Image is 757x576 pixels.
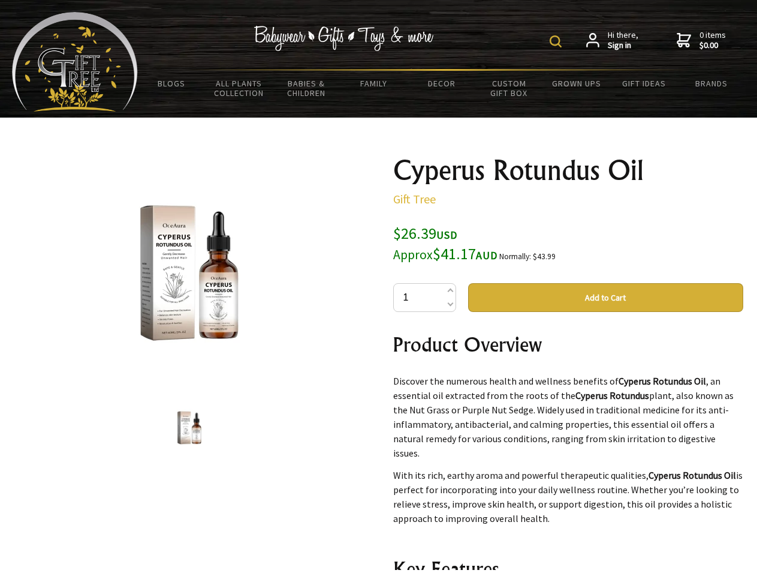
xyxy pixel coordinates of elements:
[436,228,457,242] span: USD
[96,179,283,367] img: Cyperus Rotundus Oil
[608,30,638,51] span: Hi there,
[468,283,743,312] button: Add to Cart
[677,30,726,51] a: 0 items$0.00
[542,71,610,96] a: Grown Ups
[393,191,436,206] a: Gift Tree
[649,469,736,481] strong: Cyperus Rotundus Oil
[476,248,497,262] span: AUD
[393,330,743,359] h2: Product Overview
[393,156,743,185] h1: Cyperus Rotundus Oil
[12,12,138,112] img: Babyware - Gifts - Toys and more...
[408,71,475,96] a: Decor
[699,29,726,51] span: 0 items
[575,389,649,401] strong: Cyperus Rotundus
[550,35,562,47] img: product search
[586,30,638,51] a: Hi there,Sign in
[475,71,543,106] a: Custom Gift Box
[393,247,433,263] small: Approx
[699,40,726,51] strong: $0.00
[393,223,497,263] span: $26.39 $41.17
[608,40,638,51] strong: Sign in
[340,71,408,96] a: Family
[499,251,556,262] small: Normally: $43.99
[254,26,434,51] img: Babywear - Gifts - Toys & more
[138,71,206,96] a: BLOGS
[167,405,212,451] img: Cyperus Rotundus Oil
[619,375,706,387] strong: Cyperus Rotundus Oil
[393,468,743,526] p: With its rich, earthy aroma and powerful therapeutic qualities, is perfect for incorporating into...
[393,374,743,460] p: Discover the numerous health and wellness benefits of , an essential oil extracted from the roots...
[678,71,746,96] a: Brands
[610,71,678,96] a: Gift Ideas
[206,71,273,106] a: All Plants Collection
[273,71,340,106] a: Babies & Children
